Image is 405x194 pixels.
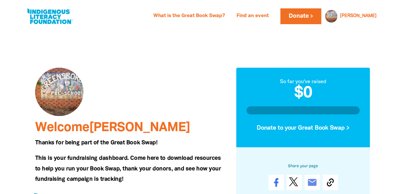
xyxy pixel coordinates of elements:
button: Donate to your Great Book Swap > [246,119,360,137]
a: email [304,175,320,190]
span: Thanks for being part of the Great Book Swap! [35,140,158,145]
span: Welcome [PERSON_NAME] [35,122,190,134]
a: Donate [280,8,321,24]
h6: Share your page [246,162,360,170]
a: Find an event [233,11,273,21]
i: email [307,177,317,188]
a: Share [268,175,284,190]
a: Post [286,175,302,190]
button: Copy Link [323,175,338,190]
a: What is the Great Book Swap? [149,11,229,21]
h2: $0 [246,86,360,101]
a: [PERSON_NAME] [340,14,377,18]
span: This is your fundraising dashboard. Come here to download resources to help you run your Book Swa... [35,156,221,182]
div: So far you've raised [246,78,360,86]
